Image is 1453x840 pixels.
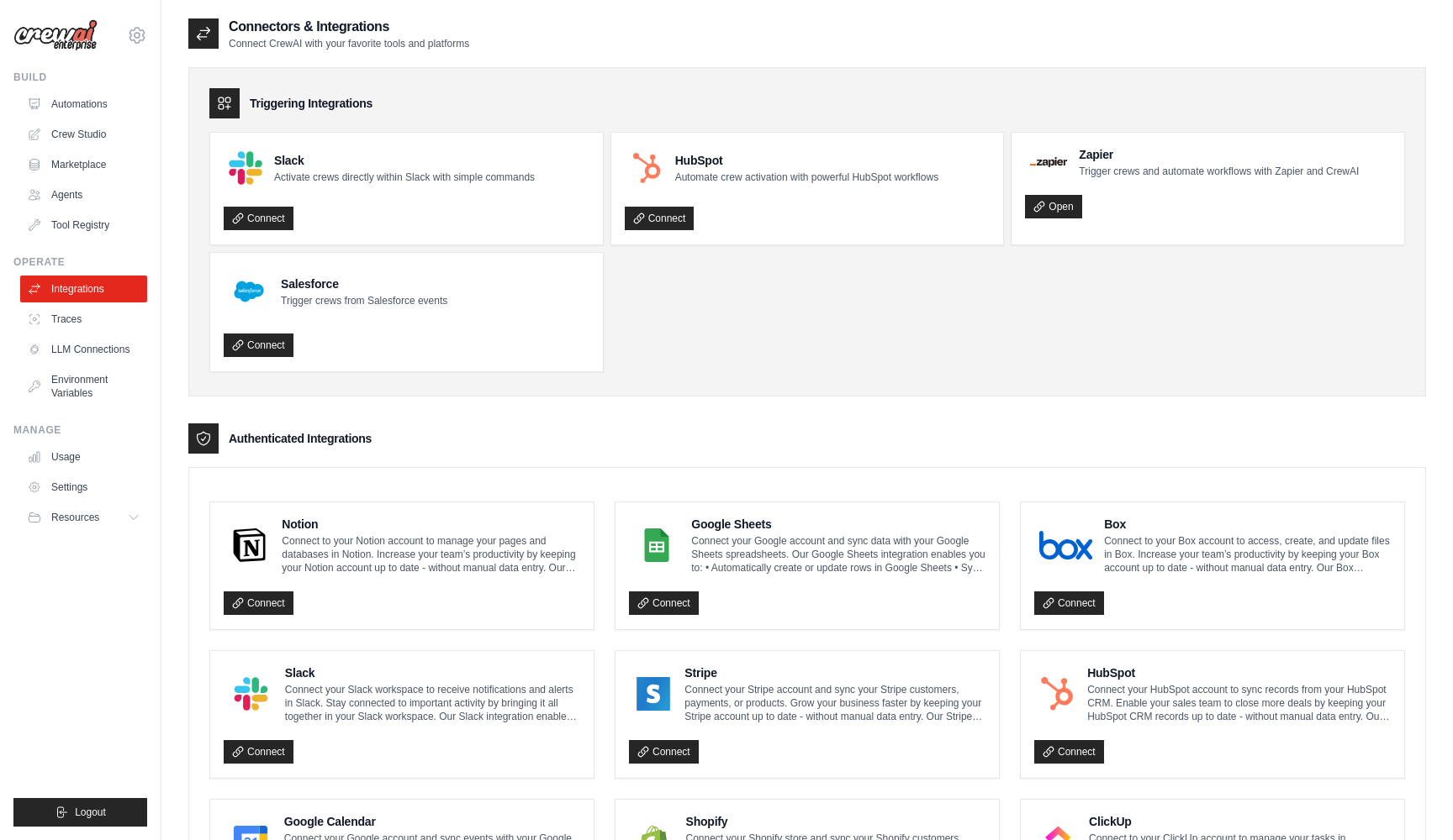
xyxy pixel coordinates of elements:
a: Connect [629,591,699,615]
a: Connect [224,333,293,357]
a: Integrations [20,276,147,302]
img: HubSpot Logo [630,151,663,185]
a: Marketplace [20,151,147,178]
h4: Google Sheets [691,516,985,533]
a: Usage [20,444,147,470]
a: Agents [20,181,147,208]
a: Automations [20,91,147,118]
h4: Zapier [1079,146,1359,163]
span: Logout [75,806,106,819]
a: Connect [224,591,293,615]
img: Box Logo [1039,528,1092,562]
a: Crew Studio [20,121,147,148]
h2: Connectors & Integrations [229,17,469,37]
span: Resources [51,511,99,524]
a: Connect [1034,740,1104,764]
h4: HubSpot [675,152,938,169]
a: Connect [1034,591,1104,615]
p: Trigger crews and automate workflows with Zapier and CrewAI [1079,165,1359,178]
p: Connect CrewAI with your favorite tools and platforms [229,37,469,50]
h4: Notion [282,516,580,533]
img: Notion Logo [229,528,270,562]
a: Tool Registry [20,212,147,239]
h4: Shopify [686,813,986,830]
p: Connect to your Notion account to manage your pages and databases in Notion. Increase your team’s... [282,534,580,575]
a: Settings [20,474,147,501]
img: Slack Logo [229,151,262,185]
h4: HubSpot [1087,664,1391,681]
h4: Google Calendar [284,813,580,830]
p: Connect your Stripe account and sync your Stripe customers, payments, or products. Grow your busi... [684,683,985,723]
p: Trigger crews from Salesforce events [281,294,447,307]
img: Stripe Logo [634,677,673,711]
h4: Stripe [684,664,985,681]
img: Slack Logo [229,677,273,711]
p: Activate crews directly within Slack with simple commands [274,171,535,184]
p: Connect your Slack workspace to receive notifications and alerts in Slack. Stay connected to impo... [285,683,580,723]
div: Build [13,71,147,84]
h4: Slack [274,152,535,169]
h4: Box [1104,516,1391,533]
a: Connect [224,740,293,764]
a: Connect [629,740,699,764]
a: Traces [20,306,147,333]
p: Connect your HubSpot account to sync records from your HubSpot CRM. Enable your sales team to clo... [1087,683,1391,723]
img: Logo [13,19,98,51]
div: Operate [13,255,147,269]
button: Logout [13,798,147,827]
div: Manage [13,423,147,437]
img: Zapier Logo [1030,157,1067,167]
a: Connect [625,207,695,230]
p: Connect your Google account and sync data with your Google Sheets spreadsheets. Our Google Sheets... [691,534,985,575]
p: Automate crew activation with powerful HubSpot workflows [675,171,938,184]
img: HubSpot Logo [1039,677,1075,711]
img: Google Sheets Logo [634,528,679,562]
h4: Slack [285,664,580,681]
h3: Authenticated Integrations [229,430,372,447]
p: Connect to your Box account to access, create, and update files in Box. Increase your team’s prod... [1104,534,1391,575]
img: Salesforce Logo [229,271,269,312]
button: Resources [20,504,147,531]
a: Environment Variables [20,366,147,407]
h3: Triggering Integrations [250,95,372,112]
a: Open [1025,195,1081,218]
a: LLM Connections [20,336,147,363]
h4: Salesforce [281,276,447,292]
h4: ClickUp [1089,813,1391,830]
a: Connect [224,207,293,230]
